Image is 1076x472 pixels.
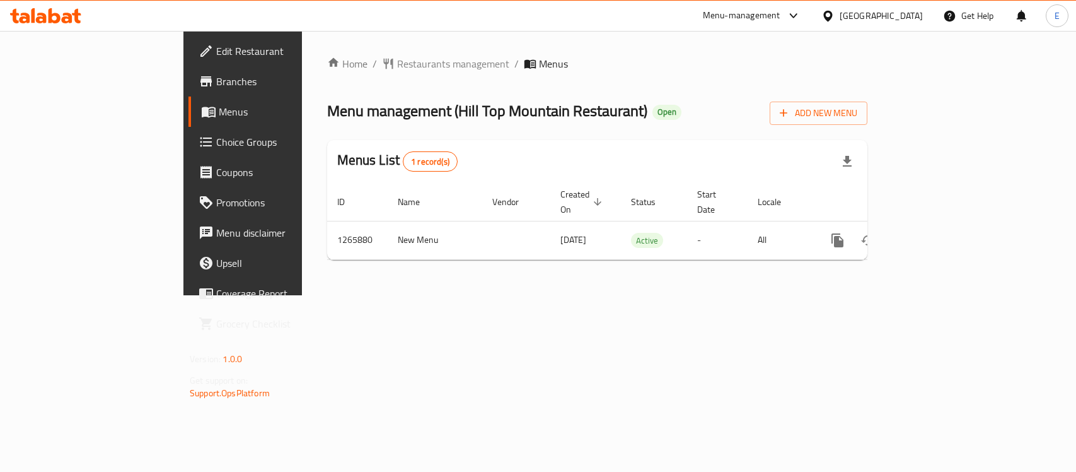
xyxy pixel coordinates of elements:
span: 1.0.0 [223,351,242,367]
li: / [373,56,377,71]
span: Add New Menu [780,105,857,121]
a: Coverage Report [188,278,363,309]
td: New Menu [388,221,482,259]
th: Actions [813,183,954,221]
span: ID [337,194,361,209]
span: Get support on: [190,372,248,389]
div: Open [652,105,681,120]
span: E [1055,9,1060,23]
span: Locale [758,194,797,209]
span: Created On [560,187,606,217]
div: [GEOGRAPHIC_DATA] [840,9,923,23]
td: All [748,221,813,259]
a: Choice Groups [188,127,363,157]
span: Open [652,107,681,117]
div: Total records count [403,151,458,172]
span: Menus [539,56,568,71]
a: Coupons [188,157,363,187]
span: Promotions [216,195,353,210]
a: Promotions [188,187,363,218]
a: Upsell [188,248,363,278]
table: enhanced table [327,183,954,260]
span: Version: [190,351,221,367]
a: Edit Restaurant [188,36,363,66]
span: [DATE] [560,232,586,248]
a: Restaurants management [382,56,509,71]
a: Grocery Checklist [188,309,363,339]
a: Menu disclaimer [188,218,363,248]
span: Restaurants management [397,56,509,71]
span: Menus [219,104,353,119]
span: Menu management ( Hill Top Mountain Restaurant ) [327,97,647,125]
div: Export file [832,146,862,177]
button: more [823,225,853,256]
li: / [514,56,519,71]
a: Menus [188,97,363,127]
button: Change Status [853,225,883,256]
a: Support.OpsPlatform [190,385,270,401]
span: Branches [216,74,353,89]
h2: Menus List [337,151,458,172]
span: Choice Groups [216,134,353,150]
span: Vendor [492,194,535,209]
span: Edit Restaurant [216,44,353,59]
span: Name [398,194,436,209]
span: Grocery Checklist [216,316,353,331]
td: - [687,221,748,259]
span: Coverage Report [216,286,353,301]
span: Status [631,194,672,209]
div: Menu-management [703,8,780,23]
span: Start Date [697,187,732,217]
span: Upsell [216,256,353,271]
span: Coupons [216,165,353,180]
nav: breadcrumb [327,56,867,71]
span: Menu disclaimer [216,225,353,240]
button: Add New Menu [770,102,867,125]
a: Branches [188,66,363,97]
span: 1 record(s) [403,156,457,168]
span: Active [631,233,663,248]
